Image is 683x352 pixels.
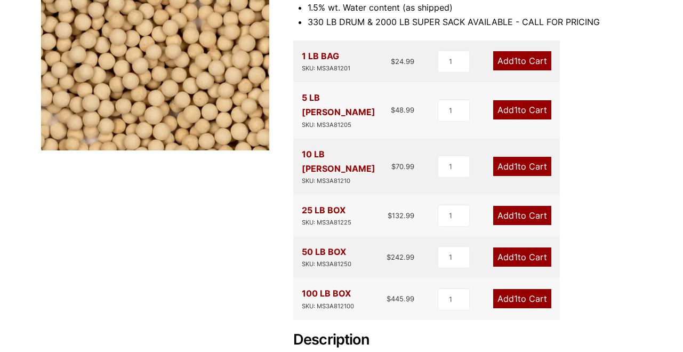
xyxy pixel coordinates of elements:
span: 1 [514,161,518,172]
div: SKU: MS3A81205 [302,120,391,130]
span: $ [391,106,395,114]
a: Add1to Cart [493,100,551,119]
bdi: 445.99 [387,294,414,303]
li: 1.5% wt. Water content (as shipped) [308,1,642,15]
span: 1 [514,105,518,115]
a: Add1to Cart [493,157,551,176]
div: 25 LB BOX [302,203,351,228]
div: SKU: MS3A81201 [302,63,350,74]
div: 100 LB BOX [302,286,354,311]
li: 330 LB DRUM & 2000 LB SUPER SACK AVAILABLE - CALL FOR PRICING [308,15,642,29]
div: SKU: MS3A81225 [302,218,351,228]
bdi: 242.99 [387,253,414,261]
span: 1 [514,252,518,262]
bdi: 70.99 [391,162,414,171]
div: 10 LB [PERSON_NAME] [302,147,391,186]
div: 1 LB BAG [302,49,350,74]
bdi: 132.99 [388,211,414,220]
span: $ [391,162,396,171]
div: SKU: MS3A81250 [302,259,351,269]
div: SKU: MS3A812100 [302,301,354,311]
span: $ [387,253,391,261]
bdi: 48.99 [391,106,414,114]
span: 1 [514,210,518,221]
h2: Description [293,331,642,349]
span: $ [387,294,391,303]
a: Add1to Cart [493,51,551,70]
bdi: 24.99 [391,57,414,66]
a: Add1to Cart [493,206,551,225]
div: 50 LB BOX [302,245,351,269]
div: 5 LB [PERSON_NAME] [302,91,391,130]
span: 1 [514,55,518,66]
span: 1 [514,293,518,304]
div: SKU: MS3A81210 [302,176,391,186]
span: $ [388,211,392,220]
span: $ [391,57,395,66]
a: Add1to Cart [493,289,551,308]
a: Add1to Cart [493,247,551,267]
